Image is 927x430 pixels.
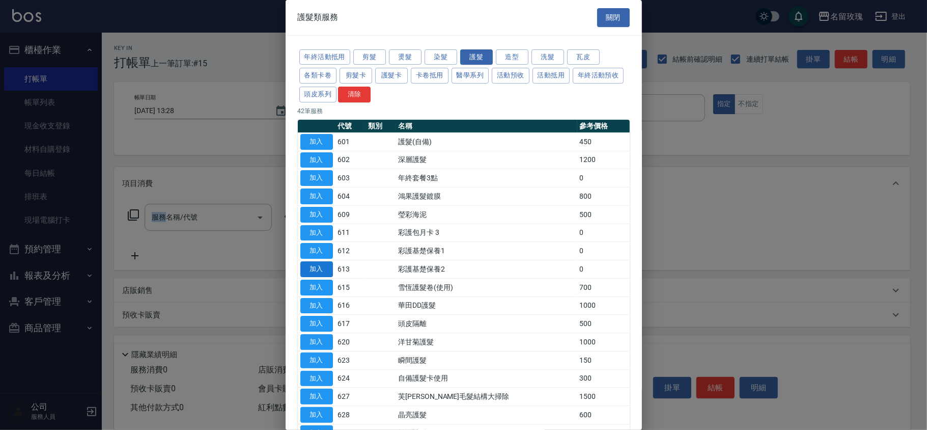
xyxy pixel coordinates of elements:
button: 燙髮 [389,49,422,65]
td: 0 [577,169,630,187]
td: 602 [335,151,366,169]
button: 頭皮系列 [299,87,337,102]
td: 護髮(自備) [396,132,577,151]
td: 617 [335,315,366,333]
button: 關閉 [597,8,630,27]
td: 609 [335,205,366,224]
button: 加入 [300,225,333,241]
td: 150 [577,351,630,369]
td: 800 [577,187,630,206]
button: 醫學系列 [452,68,489,84]
td: 615 [335,278,366,297]
td: 600 [577,406,630,424]
button: 洗髮 [531,49,564,65]
td: 瞬間護髮 [396,351,577,369]
button: 加入 [300,298,333,314]
button: 加入 [300,243,333,259]
td: 鴻果護髮鍍膜 [396,187,577,206]
td: 450 [577,132,630,151]
p: 42 筆服務 [298,106,630,116]
td: 華田DD護髮 [396,297,577,315]
button: 護髮卡 [375,68,408,84]
button: 活動預收 [492,68,529,84]
td: 500 [577,205,630,224]
td: 深層護髮 [396,151,577,169]
button: 染髮 [425,49,457,65]
td: 601 [335,132,366,151]
td: 1200 [577,151,630,169]
th: 名稱 [396,120,577,133]
button: 年終活動抵用 [299,49,350,65]
td: 0 [577,224,630,242]
td: 雪恆護髮卷(使用) [396,278,577,297]
td: 700 [577,278,630,297]
td: 623 [335,351,366,369]
td: 彩護包月卡 3 [396,224,577,242]
td: 603 [335,169,366,187]
button: 活動抵用 [532,68,570,84]
button: 護髮 [460,49,493,65]
button: 加入 [300,316,333,332]
td: 604 [335,187,366,206]
td: 613 [335,260,366,279]
td: 612 [335,242,366,260]
th: 類別 [366,120,396,133]
th: 參考價格 [577,120,630,133]
button: 加入 [300,189,333,204]
td: 300 [577,369,630,388]
button: 加入 [300,280,333,295]
button: 加入 [300,407,333,423]
button: 加入 [300,261,333,277]
button: 加入 [300,371,333,387]
td: 1000 [577,333,630,352]
button: 加入 [300,334,333,350]
td: 晶亮護髮 [396,406,577,424]
button: 加入 [300,170,333,186]
td: 0 [577,260,630,279]
td: 620 [335,333,366,352]
button: 剪髮 [353,49,386,65]
td: 1500 [577,388,630,406]
td: 1000 [577,297,630,315]
td: 500 [577,315,630,333]
button: 剪髮卡 [340,68,372,84]
td: 628 [335,406,366,424]
td: 彩護基楚保養1 [396,242,577,260]
span: 護髮類服務 [298,12,339,22]
td: 自備護髮卡使用 [396,369,577,388]
button: 造型 [496,49,528,65]
button: 加入 [300,389,333,405]
button: 年終活動預收 [573,68,624,84]
button: 加入 [300,207,333,223]
button: 清除 [338,87,371,102]
button: 加入 [300,353,333,368]
td: 0 [577,242,630,260]
button: 卡卷抵用 [411,68,448,84]
td: 624 [335,369,366,388]
td: 芙[PERSON_NAME]毛髮結構大掃除 [396,388,577,406]
td: 瑩彩海泥 [396,205,577,224]
button: 加入 [300,134,333,150]
th: 代號 [335,120,366,133]
button: 各類卡卷 [299,68,337,84]
td: 彩護基楚保養2 [396,260,577,279]
td: 627 [335,388,366,406]
button: 加入 [300,152,333,168]
td: 611 [335,224,366,242]
td: 年終套餐3點 [396,169,577,187]
td: 洋甘菊護髮 [396,333,577,352]
td: 頭皮隔離 [396,315,577,333]
button: 瓦皮 [567,49,600,65]
td: 616 [335,297,366,315]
